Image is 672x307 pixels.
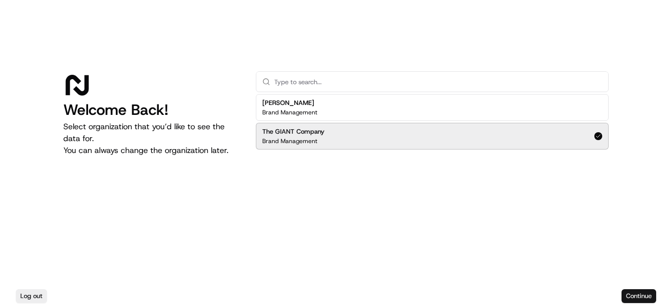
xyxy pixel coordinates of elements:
[622,289,656,303] button: Continue
[16,289,47,303] button: Log out
[274,72,602,92] input: Type to search...
[262,99,317,107] h2: [PERSON_NAME]
[256,92,609,152] div: Suggestions
[63,121,240,156] p: Select organization that you’d like to see the data for. You can always change the organization l...
[262,127,325,136] h2: The GIANT Company
[262,137,317,145] p: Brand Management
[262,108,317,116] p: Brand Management
[63,101,240,119] h1: Welcome Back!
